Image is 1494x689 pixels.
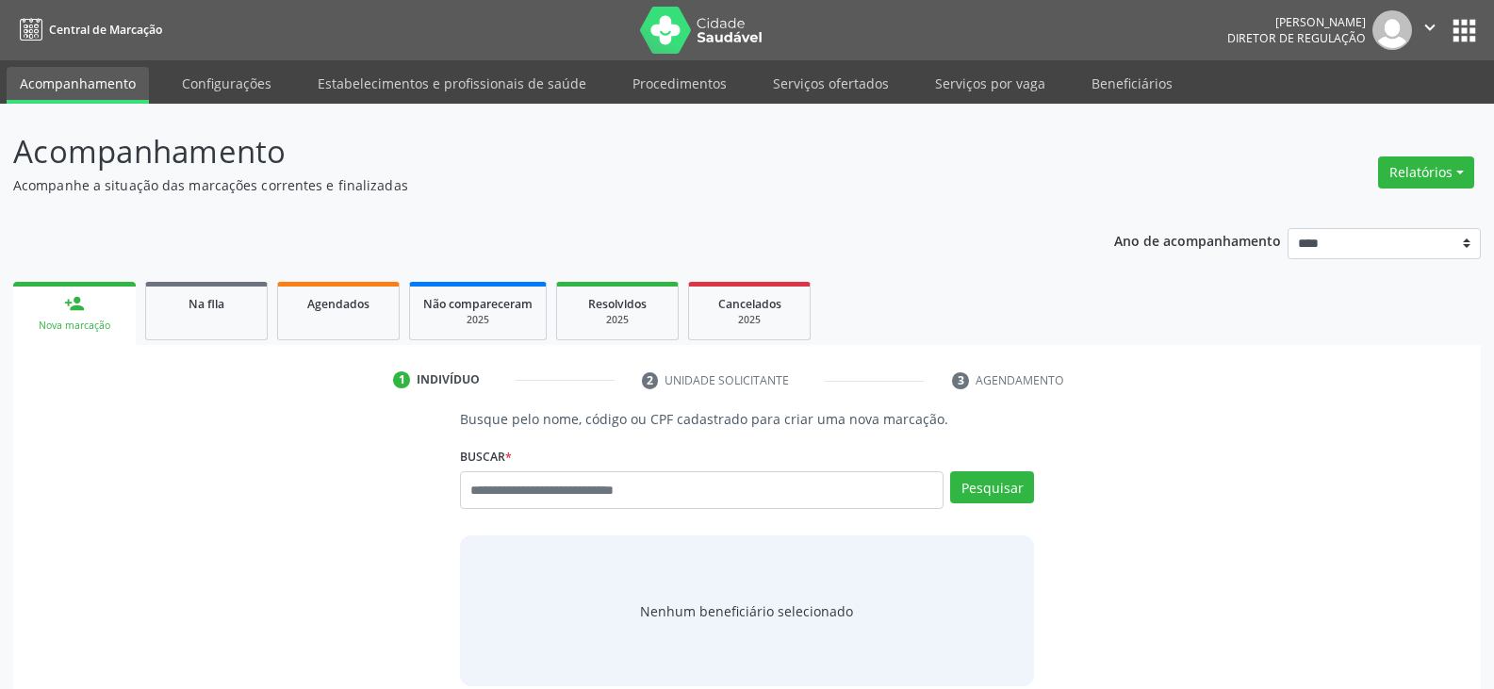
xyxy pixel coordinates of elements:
[1227,14,1366,30] div: [PERSON_NAME]
[570,313,665,327] div: 2025
[950,471,1034,503] button: Pesquisar
[922,67,1059,100] a: Serviços por vaga
[13,14,162,45] a: Central de Marcação
[460,442,512,471] label: Buscar
[169,67,285,100] a: Configurações
[1448,14,1481,47] button: apps
[423,296,533,312] span: Não compareceram
[1420,17,1440,38] i: 
[588,296,647,312] span: Resolvidos
[7,67,149,104] a: Acompanhamento
[307,296,369,312] span: Agendados
[393,371,410,388] div: 1
[1078,67,1186,100] a: Beneficiários
[460,409,1034,429] p: Busque pelo nome, código ou CPF cadastrado para criar uma nova marcação.
[189,296,224,312] span: Na fila
[13,128,1041,175] p: Acompanhamento
[718,296,781,312] span: Cancelados
[64,293,85,314] div: person_add
[1412,10,1448,50] button: 
[760,67,902,100] a: Serviços ofertados
[1114,228,1281,252] p: Ano de acompanhamento
[1372,10,1412,50] img: img
[619,67,740,100] a: Procedimentos
[1227,30,1366,46] span: Diretor de regulação
[640,601,853,621] span: Nenhum beneficiário selecionado
[417,371,480,388] div: Indivíduo
[1378,156,1474,189] button: Relatórios
[702,313,796,327] div: 2025
[423,313,533,327] div: 2025
[304,67,599,100] a: Estabelecimentos e profissionais de saúde
[26,319,123,333] div: Nova marcação
[13,175,1041,195] p: Acompanhe a situação das marcações correntes e finalizadas
[49,22,162,38] span: Central de Marcação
